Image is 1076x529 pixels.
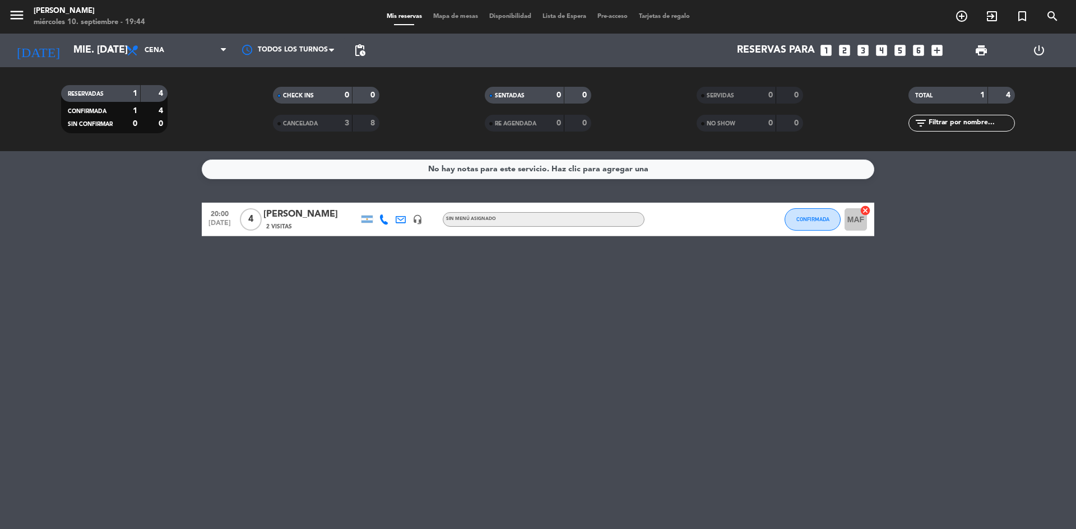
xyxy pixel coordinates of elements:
[446,217,496,221] span: Sin menú asignado
[370,91,377,99] strong: 0
[353,44,367,57] span: pending_actions
[582,119,589,127] strong: 0
[1032,44,1046,57] i: power_settings_new
[159,120,165,128] strong: 0
[955,10,968,23] i: add_circle_outline
[556,91,561,99] strong: 0
[68,121,113,127] span: SIN CONFIRMAR
[856,43,870,58] i: looks_3
[345,91,349,99] strong: 0
[930,43,944,58] i: add_box
[837,43,852,58] i: looks_two
[537,13,592,20] span: Lista de Espera
[159,107,165,115] strong: 4
[8,38,68,63] i: [DATE]
[34,6,145,17] div: [PERSON_NAME]
[68,91,104,97] span: RESERVADAS
[893,43,907,58] i: looks_5
[785,208,841,231] button: CONFIRMADA
[980,91,985,99] strong: 1
[1010,34,1068,67] div: LOG OUT
[206,207,234,219] span: 20:00
[159,90,165,97] strong: 4
[1046,10,1059,23] i: search
[266,222,292,231] span: 2 Visitas
[915,93,933,99] span: TOTAL
[495,121,536,127] span: RE AGENDADA
[428,13,484,20] span: Mapa de mesas
[1015,10,1029,23] i: turned_in_not
[8,7,25,24] i: menu
[975,44,988,57] span: print
[707,93,734,99] span: SERVIDAS
[556,119,561,127] strong: 0
[911,43,926,58] i: looks_6
[914,116,927,130] i: filter_list
[985,10,999,23] i: exit_to_app
[263,207,359,222] div: [PERSON_NAME]
[283,121,318,127] span: CANCELADA
[582,91,589,99] strong: 0
[633,13,695,20] span: Tarjetas de regalo
[133,90,137,97] strong: 1
[34,17,145,28] div: miércoles 10. septiembre - 19:44
[283,93,314,99] span: CHECK INS
[370,119,377,127] strong: 8
[484,13,537,20] span: Disponibilidad
[8,7,25,27] button: menu
[737,45,815,56] span: Reservas para
[768,119,773,127] strong: 0
[874,43,889,58] i: looks_4
[768,91,773,99] strong: 0
[495,93,525,99] span: SENTADAS
[345,119,349,127] strong: 3
[206,219,234,232] span: [DATE]
[412,214,423,224] i: headset_mic
[428,163,648,176] div: No hay notas para este servicio. Haz clic para agregar una
[819,43,833,58] i: looks_one
[796,216,829,222] span: CONFIRMADA
[133,120,137,128] strong: 0
[794,91,801,99] strong: 0
[860,205,871,216] i: cancel
[240,208,262,231] span: 4
[145,46,164,54] span: Cena
[927,117,1014,129] input: Filtrar por nombre...
[794,119,801,127] strong: 0
[1006,91,1013,99] strong: 4
[68,109,106,114] span: CONFIRMADA
[707,121,735,127] span: NO SHOW
[381,13,428,20] span: Mis reservas
[133,107,137,115] strong: 1
[104,44,118,57] i: arrow_drop_down
[592,13,633,20] span: Pre-acceso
